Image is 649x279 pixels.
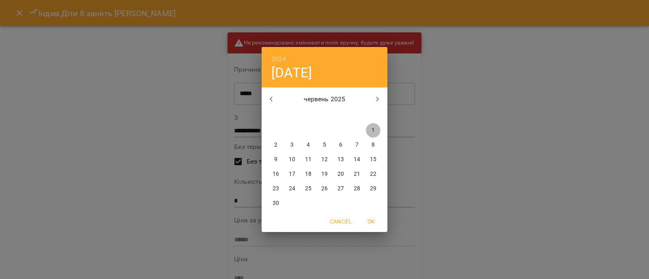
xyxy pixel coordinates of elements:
button: Cancel [327,214,355,229]
button: 9 [269,152,283,167]
p: 24 [289,185,295,193]
p: 7 [355,141,359,149]
button: 15 [366,152,380,167]
button: 10 [285,152,299,167]
p: 15 [370,155,376,164]
button: 28 [350,181,364,196]
button: 21 [350,167,364,181]
button: [DATE] [271,64,312,81]
p: 22 [370,170,376,178]
button: 19 [317,167,332,181]
button: 25 [301,181,316,196]
button: 2024 [271,53,286,65]
p: червень 2025 [281,94,368,104]
button: 2 [269,138,283,152]
p: 28 [354,185,360,193]
button: 4 [301,138,316,152]
button: 5 [317,138,332,152]
p: 8 [372,141,375,149]
p: 1 [372,126,375,134]
p: 4 [307,141,310,149]
p: 30 [273,199,279,207]
p: 29 [370,185,376,193]
p: 19 [321,170,328,178]
p: 5 [323,141,326,149]
button: 30 [269,196,283,211]
button: 16 [269,167,283,181]
p: 27 [337,185,344,193]
span: пн [269,111,283,119]
p: 14 [354,155,360,164]
p: 11 [305,155,312,164]
p: 10 [289,155,295,164]
p: 2 [274,141,277,149]
span: вт [285,111,299,119]
span: OK [361,217,381,226]
button: 14 [350,152,364,167]
p: 20 [337,170,344,178]
button: 22 [366,167,380,181]
button: 8 [366,138,380,152]
span: чт [317,111,332,119]
button: 24 [285,181,299,196]
button: 6 [333,138,348,152]
button: 1 [366,123,380,138]
p: 3 [290,141,294,149]
p: 18 [305,170,312,178]
button: OK [358,214,384,229]
p: 26 [321,185,328,193]
p: 25 [305,185,312,193]
button: 27 [333,181,348,196]
p: 23 [273,185,279,193]
button: 18 [301,167,316,181]
span: пт [333,111,348,119]
button: 11 [301,152,316,167]
button: 20 [333,167,348,181]
p: 13 [337,155,344,164]
button: 23 [269,181,283,196]
button: 17 [285,167,299,181]
p: 21 [354,170,360,178]
p: 16 [273,170,279,178]
button: 26 [317,181,332,196]
span: ср [301,111,316,119]
button: 13 [333,152,348,167]
button: 7 [350,138,364,152]
button: 12 [317,152,332,167]
p: 9 [274,155,277,164]
p: 12 [321,155,328,164]
button: 29 [366,181,380,196]
span: Cancel [330,217,352,226]
button: 3 [285,138,299,152]
p: 17 [289,170,295,178]
span: нд [366,111,380,119]
p: 6 [339,141,342,149]
span: сб [350,111,364,119]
